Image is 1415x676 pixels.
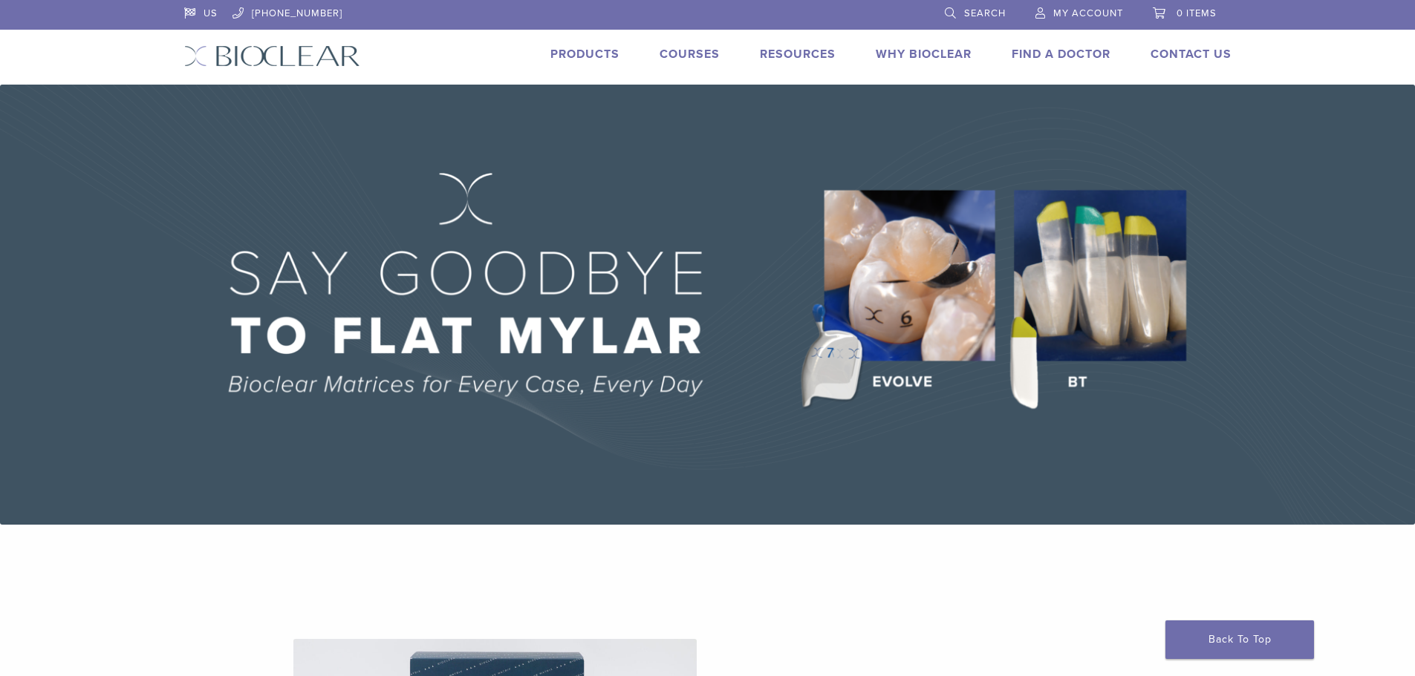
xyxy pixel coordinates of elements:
[1053,7,1123,19] span: My Account
[1151,47,1232,62] a: Contact Us
[1177,7,1217,19] span: 0 items
[1012,47,1110,62] a: Find A Doctor
[550,47,619,62] a: Products
[1165,620,1314,659] a: Back To Top
[964,7,1006,19] span: Search
[876,47,972,62] a: Why Bioclear
[660,47,720,62] a: Courses
[760,47,836,62] a: Resources
[184,45,360,67] img: Bioclear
